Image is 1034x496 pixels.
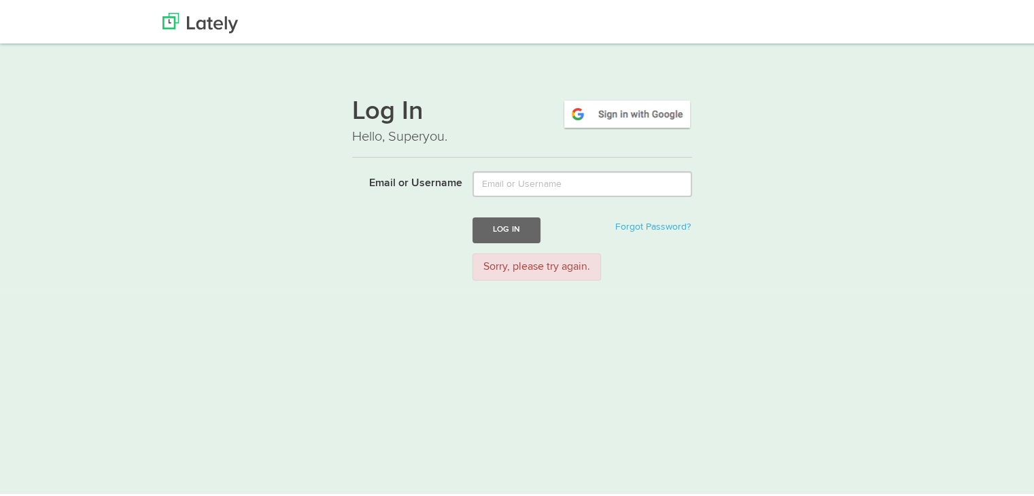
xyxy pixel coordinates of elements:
p: Hello, Superyou. [352,124,692,144]
a: Forgot Password? [615,219,691,229]
img: Lately [162,10,238,31]
div: Sorry, please try again. [472,251,601,279]
label: Email or Username [342,169,462,189]
img: google-signin.png [562,96,692,127]
input: Email or Username [472,169,692,194]
button: Log In [472,215,540,240]
h1: Log In [352,96,692,124]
